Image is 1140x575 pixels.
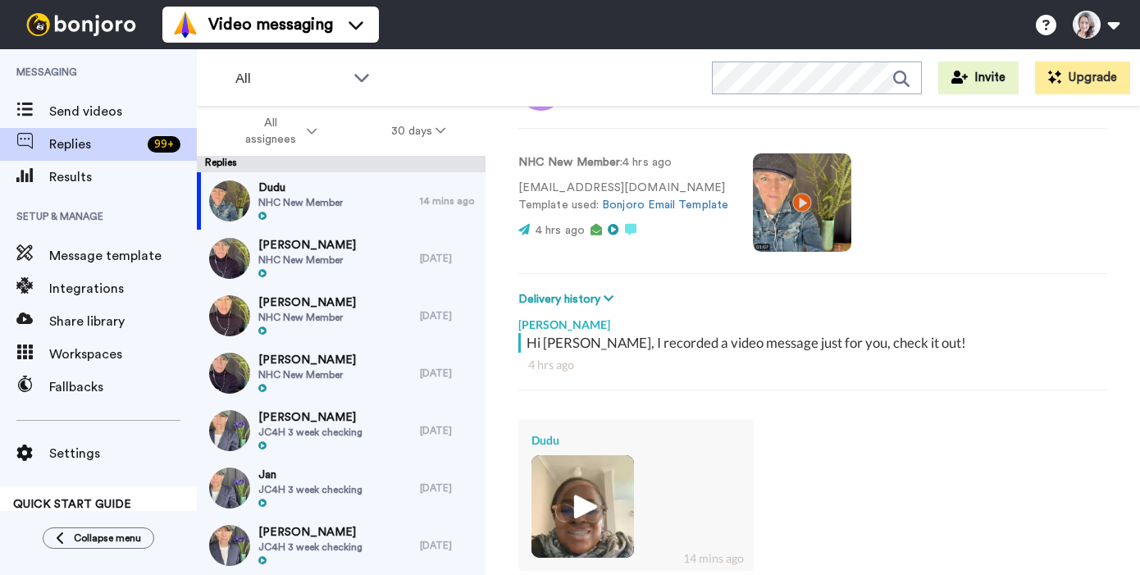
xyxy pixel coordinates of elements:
a: [PERSON_NAME]JC4H 3 week checking[DATE] [197,402,486,459]
div: 99 + [148,136,180,153]
p: [EMAIL_ADDRESS][DOMAIN_NAME] Template used: [518,180,728,214]
span: Video messaging [208,13,333,36]
img: e70e7ac0-94e1-498a-aadd-c9395f731b90-thumb.jpg [209,410,250,451]
span: Settings [49,444,197,463]
span: All assignees [237,115,303,148]
span: Dudu [258,180,343,196]
span: Results [49,167,197,187]
button: All assignees [200,108,354,154]
span: NHC New Member [258,368,356,381]
img: 0295796c-4cdc-4b34-9ca8-1f602990bf41-thumb.jpg [209,180,250,221]
a: Bonjoro Email Template [602,199,728,211]
a: [PERSON_NAME]NHC New Member[DATE] [197,230,486,287]
div: 4 hrs ago [528,357,1097,373]
button: Upgrade [1035,62,1130,94]
span: JC4H 3 week checking [258,541,363,554]
div: Dudu [531,432,741,449]
button: Collapse menu [43,527,154,549]
strong: NHC New Member [518,157,620,168]
span: 4 hrs ago [536,225,585,236]
img: b2ca8905-fbe3-4233-9f92-a675ed603c8b-thumb.jpg [209,238,250,279]
div: [DATE] [420,481,477,495]
div: [PERSON_NAME] [518,308,1107,333]
span: JC4H 3 week checking [258,426,363,439]
img: cef5497f-72e8-4576-bb66-0610b0061566-thumb.jpg [209,295,250,336]
img: ff63bc20-1605-4c0a-92f9-cf27369b7917-thumb.jpg [209,525,250,566]
span: Integrations [49,279,197,299]
span: NHC New Member [258,253,356,267]
span: [PERSON_NAME] [258,524,363,541]
a: [PERSON_NAME]NHC New Member[DATE] [197,287,486,345]
img: vm-color.svg [172,11,198,38]
span: [PERSON_NAME] [258,237,356,253]
button: 30 days [354,116,483,146]
div: 14 mins ago [420,194,477,208]
div: Replies [197,156,486,172]
span: All [235,69,345,89]
img: b91ee628-f49c-4b79-b998-629ada68e780-thumb.jpg [209,468,250,509]
img: bj-logo-header-white.svg [20,13,143,36]
span: Jan [258,467,363,483]
span: NHC New Member [258,196,343,209]
span: [PERSON_NAME] [258,294,356,311]
div: [DATE] [420,367,477,380]
img: ic_play_thick.png [560,484,605,529]
a: [PERSON_NAME]NHC New Member[DATE] [197,345,486,402]
span: JC4H 3 week checking [258,483,363,496]
button: Delivery history [518,290,618,308]
div: [DATE] [420,309,477,322]
div: 14 mins ago [683,550,744,567]
p: : 4 hrs ago [518,154,728,171]
img: 283552b5-4562-49a4-b574-ccc6b51808f7-thumb.jpg [531,455,634,558]
span: QUICK START GUIDE [13,499,131,510]
span: Fallbacks [49,377,197,397]
div: [DATE] [420,539,477,552]
a: JanJC4H 3 week checking[DATE] [197,459,486,517]
a: DuduNHC New Member14 mins ago [197,172,486,230]
span: [PERSON_NAME] [258,409,363,426]
button: Invite [938,62,1019,94]
span: [PERSON_NAME] [258,352,356,368]
a: [PERSON_NAME]JC4H 3 week checking[DATE] [197,517,486,574]
span: NHC New Member [258,311,356,324]
span: Send videos [49,102,197,121]
span: Share library [49,312,197,331]
div: Hi [PERSON_NAME], I recorded a video message just for you, check it out! [527,333,1103,353]
span: Workspaces [49,345,197,364]
span: Collapse menu [74,532,141,545]
div: [DATE] [420,424,477,437]
div: [DATE] [420,252,477,265]
img: 4ac6e31b-6588-486b-b72a-092270ac17b6-thumb.jpg [209,353,250,394]
span: Replies [49,135,141,154]
span: Message template [49,246,197,266]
